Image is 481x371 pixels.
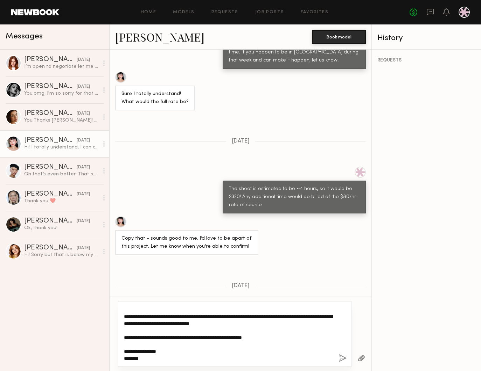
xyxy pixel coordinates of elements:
div: [PERSON_NAME] [24,83,77,90]
div: The shoot is estimated to be ~4 hours, so it would be $320! Any additional time would be billed o... [229,185,360,209]
div: [PERSON_NAME] [24,218,77,225]
span: Messages [6,32,43,41]
a: Favorites [301,10,328,15]
div: You: omg, I'm so sorry for that error, let me edit it :) [24,90,99,97]
div: [PERSON_NAME] [24,191,77,198]
div: [DATE] [77,164,90,171]
a: Home [141,10,156,15]
div: [DATE] [77,191,90,198]
a: Models [173,10,194,15]
div: [PERSON_NAME] [24,164,77,171]
a: [PERSON_NAME] [115,29,204,44]
div: You: Thanks [PERSON_NAME]! We will definitely reach out for the next shoot :) We would love to wo... [24,117,99,124]
a: Book model [312,34,366,39]
div: History [377,34,475,42]
a: Requests [211,10,238,15]
div: Ok, thank you! [24,225,99,231]
button: Book model [312,30,366,44]
div: I’m open to negotiate let me know :) [24,63,99,70]
div: [PERSON_NAME] [24,137,77,144]
div: [DATE] [77,110,90,117]
div: [PERSON_NAME] [24,56,77,63]
div: REQUESTS [377,58,475,63]
div: Sure I totally understand! What would the full rate be? [121,90,189,106]
div: Thank you ❤️ [24,198,99,204]
div: [DATE] [77,137,90,144]
div: [DATE] [77,218,90,225]
div: [DATE] [77,57,90,63]
a: Job Posts [255,10,284,15]
div: [PERSON_NAME] [24,110,77,117]
span: [DATE] [232,138,250,144]
div: [DATE] [77,83,90,90]
div: [PERSON_NAME] [24,245,77,252]
span: [DATE] [232,283,250,289]
div: [DATE] [77,245,90,252]
div: Hi! I totally understand, I can cover my flight for this project if you’re still open to having me ! [24,144,99,151]
div: Hi! Sorry but that is below my rate. [24,252,99,258]
div: Copy that - sounds good to me. I’d love to be apart of this project. Let me know when you’re able... [121,235,252,251]
div: Oh that’s even better! That sounds great! [EMAIL_ADDRESS][DOMAIN_NAME] 7605534916 Sizes: 32-24-33... [24,171,99,177]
